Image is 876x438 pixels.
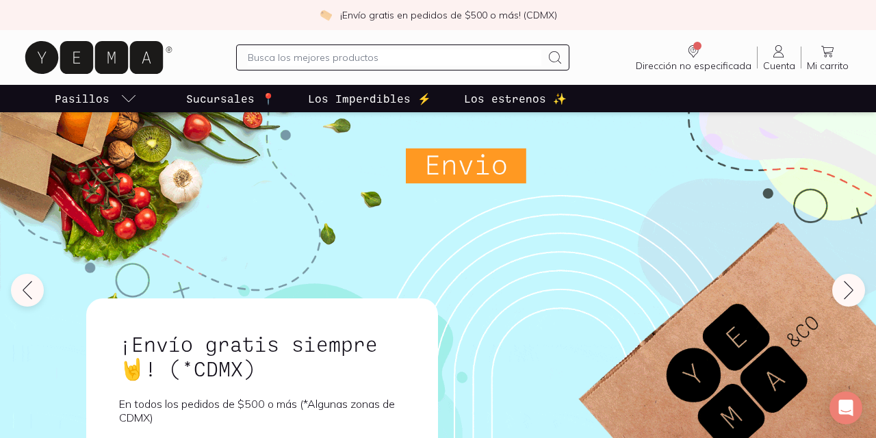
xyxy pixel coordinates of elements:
img: check [320,9,332,21]
p: Sucursales 📍 [186,90,275,107]
input: Busca los mejores productos [248,49,541,66]
a: pasillo-todos-link [52,85,140,112]
div: Open Intercom Messenger [829,391,862,424]
a: Dirección no especificada [630,43,757,72]
p: Los estrenos ✨ [464,90,567,107]
p: Pasillos [55,90,109,107]
h1: ¡Envío gratis siempre🤘! (*CDMX) [119,331,405,381]
a: Cuenta [758,43,801,72]
p: ¡Envío gratis en pedidos de $500 o más! (CDMX) [340,8,557,22]
p: Los Imperdibles ⚡️ [308,90,431,107]
a: Los estrenos ✨ [461,85,569,112]
span: Cuenta [763,60,795,72]
span: Dirección no especificada [636,60,751,72]
a: Sucursales 📍 [183,85,278,112]
a: Mi carrito [801,43,854,72]
span: Mi carrito [807,60,849,72]
a: Los Imperdibles ⚡️ [305,85,434,112]
p: En todos los pedidos de $500 o más (*Algunas zonas de CDMX) [119,397,405,424]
